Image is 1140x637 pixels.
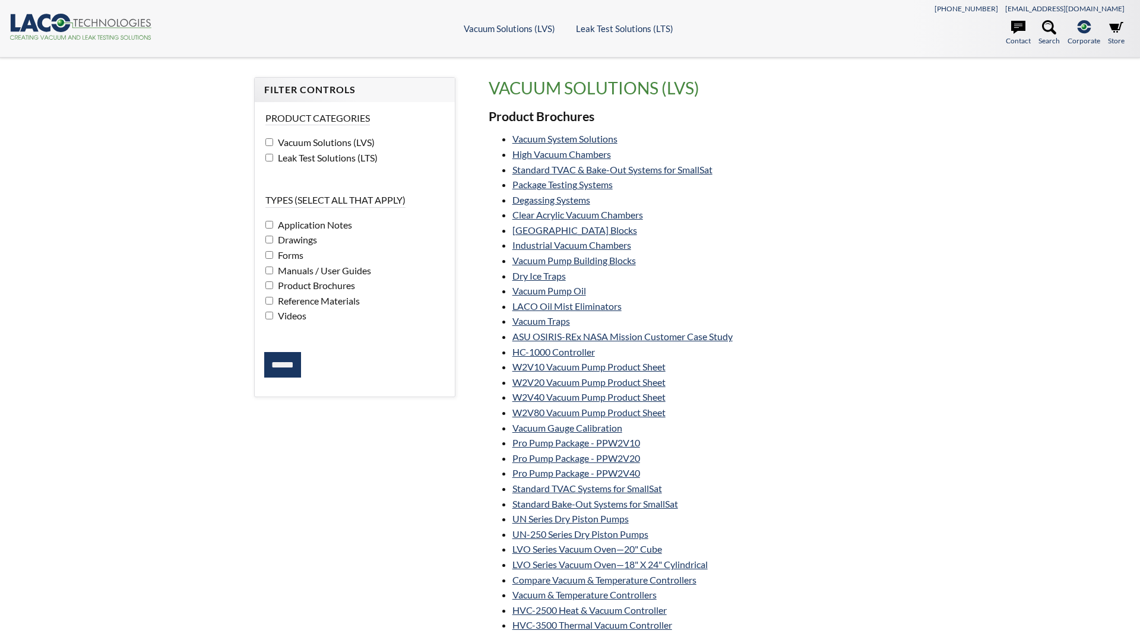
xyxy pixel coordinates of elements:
[512,513,629,524] a: UN Series Dry Piston Pumps
[512,224,637,236] a: [GEOGRAPHIC_DATA] Blocks
[1006,20,1031,46] a: Contact
[512,604,667,616] a: HVC-2500 Heat & Vacuum Controller
[1005,4,1125,13] a: [EMAIL_ADDRESS][DOMAIN_NAME]
[512,619,672,630] a: HVC-3500 Thermal Vacuum Controller
[265,221,273,229] input: Application Notes
[489,109,886,125] h3: Product Brochures
[265,251,273,259] input: Forms
[512,391,666,403] a: W2V40 Vacuum Pump Product Sheet
[512,148,611,160] a: High Vacuum Chambers
[265,138,273,146] input: Vacuum Solutions (LVS)
[275,280,355,291] span: Product Brochures
[265,312,273,319] input: Videos
[512,361,666,372] a: W2V10 Vacuum Pump Product Sheet
[265,112,370,125] legend: Product Categories
[512,422,622,433] a: Vacuum Gauge Calibration
[512,407,666,418] a: W2V80 Vacuum Pump Product Sheet
[512,164,712,175] a: Standard TVAC & Bake-Out Systems for SmallSat
[512,437,640,448] a: Pro Pump Package - PPW2V10
[512,528,648,540] a: UN-250 Series Dry Piston Pumps
[512,239,631,251] a: Industrial Vacuum Chambers
[512,255,636,266] a: Vacuum Pump Building Blocks
[935,4,998,13] a: [PHONE_NUMBER]
[512,467,640,478] a: Pro Pump Package - PPW2V40
[265,194,406,207] legend: Types (select all that apply)
[1108,20,1125,46] a: Store
[512,498,678,509] a: Standard Bake-Out Systems for SmallSat
[512,315,570,327] a: Vacuum Traps
[265,267,273,274] input: Manuals / User Guides
[512,285,586,296] a: Vacuum Pump Oil
[464,23,555,34] a: Vacuum Solutions (LVS)
[512,300,622,312] a: LACO Oil Mist Eliminators
[512,346,595,357] a: HC-1000 Controller
[1068,35,1100,46] span: Corporate
[512,331,733,342] a: ASU OSIRIS-REx NASA Mission Customer Case Study
[512,452,640,464] a: Pro Pump Package - PPW2V20
[275,265,371,276] span: Manuals / User Guides
[512,483,662,494] a: Standard TVAC Systems for SmallSat
[275,295,360,306] span: Reference Materials
[512,209,643,220] a: Clear Acrylic Vacuum Chambers
[512,543,662,554] a: LVO Series Vacuum Oven—20" Cube
[275,234,317,245] span: Drawings
[275,219,352,230] span: Application Notes
[512,559,708,570] a: LVO Series Vacuum Oven—18" X 24" Cylindrical
[512,589,657,600] a: Vacuum & Temperature Controllers
[275,249,303,261] span: Forms
[265,154,273,161] input: Leak Test Solutions (LTS)
[512,133,617,144] a: Vacuum System Solutions
[275,152,378,163] span: Leak Test Solutions (LTS)
[512,574,696,585] a: Compare Vacuum & Temperature Controllers
[576,23,673,34] a: Leak Test Solutions (LTS)
[1038,20,1060,46] a: Search
[512,194,590,205] a: Degassing Systems
[275,137,375,148] span: Vacuum Solutions (LVS)
[265,281,273,289] input: Product Brochures
[264,84,445,96] h4: Filter Controls
[265,297,273,305] input: Reference Materials
[512,270,566,281] a: Dry Ice Traps
[512,376,666,388] a: W2V20 Vacuum Pump Product Sheet
[512,179,613,190] a: Package Testing Systems
[489,78,699,98] span: translation missing: en.product_groups.Vacuum Solutions (LVS)
[265,236,273,243] input: Drawings
[275,310,306,321] span: Videos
